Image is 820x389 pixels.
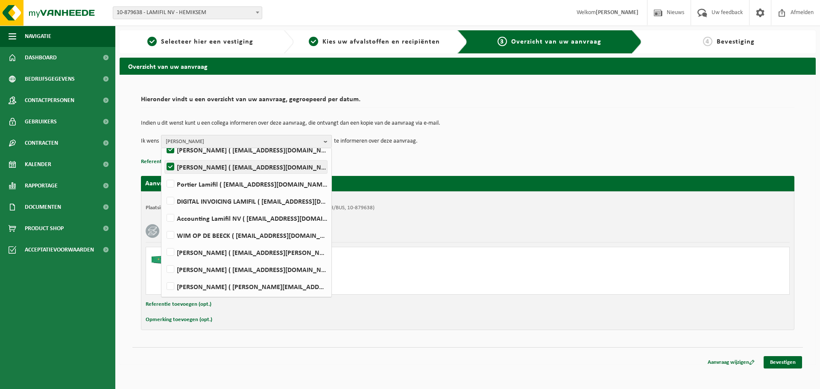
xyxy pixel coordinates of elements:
[25,68,75,90] span: Bedrijfsgegevens
[161,38,253,45] span: Selecteer hier een vestiging
[165,195,327,208] label: DIGITAL INVOICING LAMIFIL ( [EMAIL_ADDRESS][DOMAIN_NAME] )
[322,38,440,45] span: Kies uw afvalstoffen en recipiënten
[165,161,327,173] label: [PERSON_NAME] ( [EMAIL_ADDRESS][DOMAIN_NAME] )
[146,314,212,325] button: Opmerking toevoegen (opt.)
[717,38,755,45] span: Bevestiging
[141,96,794,108] h2: Hieronder vindt u een overzicht van uw aanvraag, gegroepeerd per datum.
[596,9,638,16] strong: [PERSON_NAME]
[141,120,794,126] p: Indien u dit wenst kunt u een collega informeren over deze aanvraag, die ontvangt dan een kopie v...
[25,26,51,47] span: Navigatie
[145,180,209,187] strong: Aanvraag voor [DATE]
[25,175,58,196] span: Rapportage
[165,246,327,259] label: [PERSON_NAME] ( [EMAIL_ADDRESS][PERSON_NAME][DOMAIN_NAME] )
[703,37,712,46] span: 4
[25,196,61,218] span: Documenten
[25,218,64,239] span: Product Shop
[124,37,277,47] a: 1Selecteer hier een vestiging
[146,205,183,211] strong: Plaatsingsadres:
[161,135,332,148] button: [PERSON_NAME]
[25,47,57,68] span: Dashboard
[25,90,74,111] span: Contactpersonen
[113,7,262,19] span: 10-879638 - LAMIFIL NV - HEMIKSEM
[147,37,157,46] span: 1
[165,263,327,276] label: [PERSON_NAME] ( [EMAIL_ADDRESS][DOMAIN_NAME] )
[166,135,320,148] span: [PERSON_NAME]
[165,229,327,242] label: WIM OP DE BEECK ( [EMAIL_ADDRESS][DOMAIN_NAME] )
[334,135,418,148] p: te informeren over deze aanvraag.
[146,299,211,310] button: Referentie toevoegen (opt.)
[309,37,318,46] span: 2
[25,154,51,175] span: Kalender
[298,37,451,47] a: 2Kies uw afvalstoffen en recipiënten
[165,178,327,190] label: Portier Lamifil ( [EMAIL_ADDRESS][DOMAIN_NAME] )
[701,356,761,369] a: Aanvraag wijzigen
[165,280,327,293] label: [PERSON_NAME] ( [PERSON_NAME][EMAIL_ADDRESS][DOMAIN_NAME] )
[25,239,94,260] span: Acceptatievoorwaarden
[25,111,57,132] span: Gebruikers
[184,276,502,283] div: Aantal: 2
[141,135,159,148] p: Ik wens
[165,143,327,156] label: [PERSON_NAME] ( [EMAIL_ADDRESS][DOMAIN_NAME] )
[498,37,507,46] span: 3
[764,356,802,369] a: Bevestigen
[25,132,58,154] span: Contracten
[113,6,262,19] span: 10-879638 - LAMIFIL NV - HEMIKSEM
[165,212,327,225] label: Accounting Lamifil NV ( [EMAIL_ADDRESS][DOMAIN_NAME] )
[120,58,816,74] h2: Overzicht van uw aanvraag
[184,283,502,290] div: Containers: C15-304 Locatie 16 ;C20-1005 Locatie 15
[511,38,601,45] span: Overzicht van uw aanvraag
[141,156,207,167] button: Referentie toevoegen (opt.)
[184,265,502,272] div: Ophalen en plaatsen lege container
[150,252,176,264] img: HK-XC-20-GN-00.png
